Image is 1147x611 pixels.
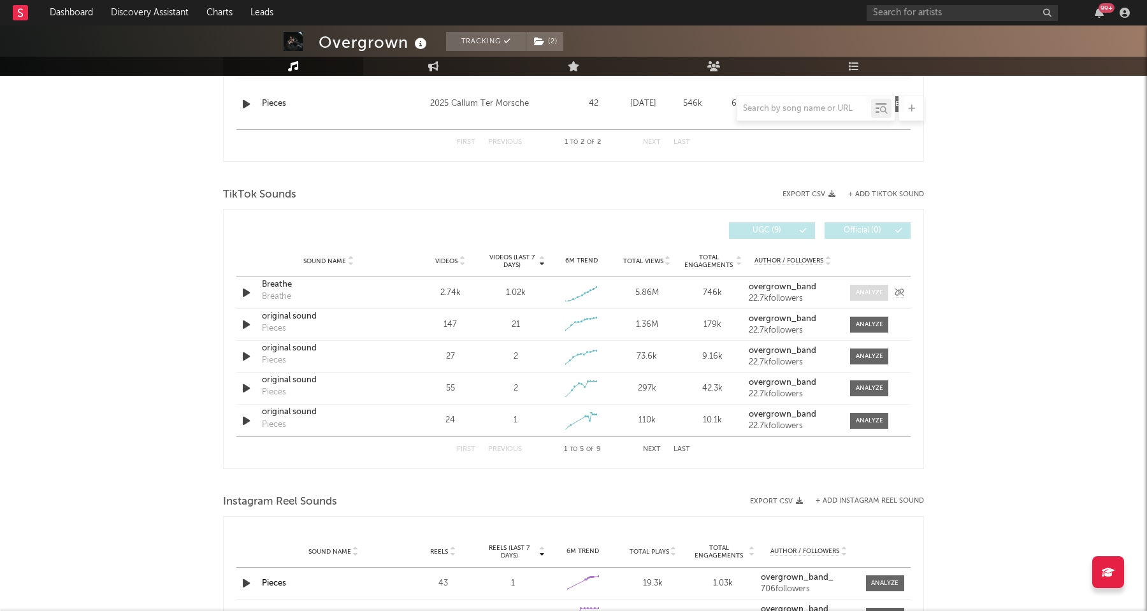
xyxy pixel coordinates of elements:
[587,140,595,145] span: of
[514,382,518,395] div: 2
[749,294,837,303] div: 22.7k followers
[430,548,448,556] span: Reels
[262,291,291,303] div: Breathe
[1099,3,1115,13] div: 99 +
[526,32,563,51] button: (2)
[486,254,538,269] span: Videos (last 7 days)
[683,319,742,331] div: 179k
[514,350,518,363] div: 2
[526,32,564,51] span: ( 2 )
[630,548,669,556] span: Total Plays
[737,104,871,114] input: Search by song name or URL
[691,544,747,559] span: Total Engagements
[421,414,480,427] div: 24
[446,32,526,51] button: Tracking
[570,140,578,145] span: to
[552,256,611,266] div: 6M Trend
[683,414,742,427] div: 10.1k
[749,283,837,292] a: overgrown_band
[617,287,677,299] div: 5.86M
[749,315,816,323] strong: overgrown_band
[570,447,577,452] span: to
[411,577,475,590] div: 43
[674,139,690,146] button: Last
[488,139,522,146] button: Previous
[262,310,395,323] div: original sound
[547,135,617,150] div: 1 2 2
[803,498,924,505] div: + Add Instagram Reel Sound
[262,354,286,367] div: Pieces
[308,548,351,556] span: Sound Name
[770,547,839,556] span: Author / Followers
[749,378,837,387] a: overgrown_band
[749,378,816,387] strong: overgrown_band
[617,350,677,363] div: 73.6k
[435,257,458,265] span: Videos
[749,410,816,419] strong: overgrown_band
[1095,8,1104,18] button: 99+
[683,254,735,269] span: Total Engagements
[683,382,742,395] div: 42.3k
[262,322,286,335] div: Pieces
[262,374,395,387] a: original sound
[303,257,346,265] span: Sound Name
[761,585,856,594] div: 706 followers
[749,326,837,335] div: 22.7k followers
[457,446,475,453] button: First
[867,5,1058,21] input: Search for artists
[621,577,685,590] div: 19.3k
[262,342,395,355] a: original sound
[835,191,924,198] button: + Add TikTok Sound
[223,494,337,510] span: Instagram Reel Sounds
[623,257,663,265] span: Total Views
[421,382,480,395] div: 55
[674,446,690,453] button: Last
[262,406,395,419] a: original sound
[749,358,837,367] div: 22.7k followers
[421,319,480,331] div: 147
[737,227,796,234] span: UGC ( 9 )
[754,257,823,265] span: Author / Followers
[262,278,395,291] a: Breathe
[683,350,742,363] div: 9.16k
[481,577,545,590] div: 1
[749,315,837,324] a: overgrown_band
[749,422,837,431] div: 22.7k followers
[457,139,475,146] button: First
[761,573,856,582] a: overgrown_band_
[514,414,517,427] div: 1
[833,227,891,234] span: Official ( 0 )
[319,32,430,53] div: Overgrown
[421,287,480,299] div: 2.74k
[547,442,617,457] div: 1 5 9
[643,139,661,146] button: Next
[586,447,594,452] span: of
[512,319,520,331] div: 21
[262,419,286,431] div: Pieces
[691,577,755,590] div: 1.03k
[749,410,837,419] a: overgrown_band
[262,579,286,587] a: Pieces
[825,222,911,239] button: Official(0)
[683,287,742,299] div: 746k
[729,222,815,239] button: UGC(9)
[551,547,615,556] div: 6M Trend
[750,498,803,505] button: Export CSV
[783,190,835,198] button: Export CSV
[617,319,677,331] div: 1.36M
[617,414,677,427] div: 110k
[816,498,924,505] button: + Add Instagram Reel Sound
[749,347,816,355] strong: overgrown_band
[421,350,480,363] div: 27
[506,287,526,299] div: 1.02k
[848,191,924,198] button: + Add TikTok Sound
[749,283,816,291] strong: overgrown_band
[749,390,837,399] div: 22.7k followers
[223,187,296,203] span: TikTok Sounds
[761,573,833,582] strong: overgrown_band_
[617,382,677,395] div: 297k
[481,544,537,559] span: Reels (last 7 days)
